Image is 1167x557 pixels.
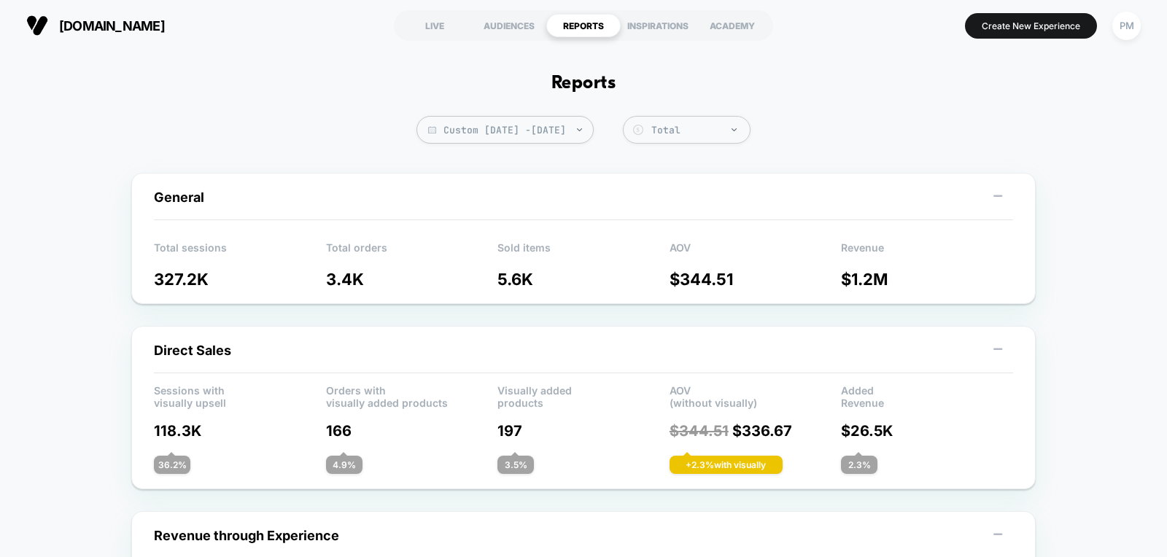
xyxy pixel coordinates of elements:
[670,270,842,289] p: $ 344.51
[670,422,729,440] span: $ 344.51
[1108,11,1145,41] button: PM
[497,384,670,406] p: Visually added products
[398,14,472,37] div: LIVE
[497,270,670,289] p: 5.6K
[695,14,769,37] div: ACADEMY
[841,384,1013,406] p: Added Revenue
[326,422,498,440] p: 166
[416,116,594,144] span: Custom [DATE] - [DATE]
[326,384,498,406] p: Orders with visually added products
[841,241,1013,263] p: Revenue
[154,422,326,440] p: 118.3K
[732,128,737,131] img: end
[621,14,695,37] div: INSPIRATIONS
[497,241,670,263] p: Sold items
[326,270,498,289] p: 3.4K
[841,456,877,474] div: 2.3 %
[841,422,1013,440] p: $ 26.5K
[326,456,362,474] div: 4.9 %
[841,270,1013,289] p: $ 1.2M
[577,128,582,131] img: end
[551,73,616,94] h1: Reports
[154,241,326,263] p: Total sessions
[670,456,783,474] div: + 2.3 % with visually
[670,241,842,263] p: AOV
[154,456,190,474] div: 36.2 %
[636,126,640,133] tspan: $
[154,270,326,289] p: 327.2K
[22,14,169,37] button: [DOMAIN_NAME]
[26,15,48,36] img: Visually logo
[154,190,204,205] span: General
[154,343,231,358] span: Direct Sales
[428,126,436,133] img: calendar
[154,528,339,543] span: Revenue through Experience
[651,124,743,136] div: Total
[497,422,670,440] p: 197
[546,14,621,37] div: REPORTS
[965,13,1097,39] button: Create New Experience
[472,14,546,37] div: AUDIENCES
[1112,12,1141,40] div: PM
[154,384,326,406] p: Sessions with visually upsell
[497,456,534,474] div: 3.5 %
[670,384,842,406] p: AOV (without visually)
[326,241,498,263] p: Total orders
[670,422,842,440] p: $ 336.67
[59,18,165,34] span: [DOMAIN_NAME]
